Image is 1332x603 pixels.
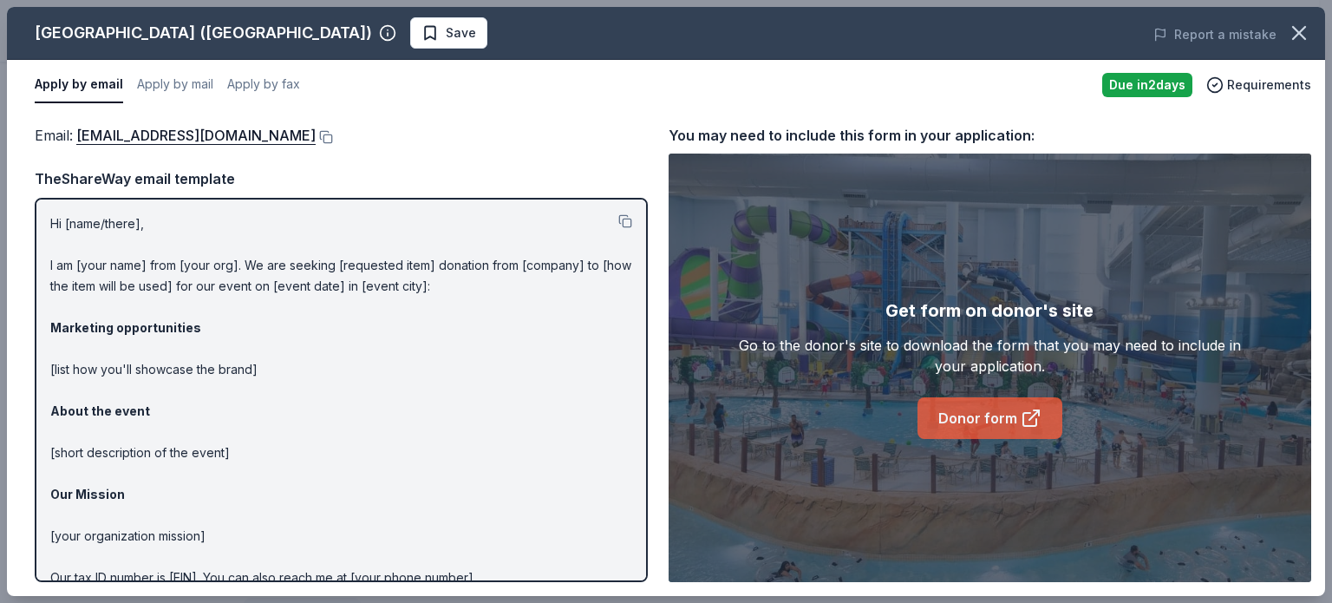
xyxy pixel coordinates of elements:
[733,335,1247,377] div: Go to the donor's site to download the form that you may need to include in your application.
[50,487,125,501] strong: Our Mission
[137,67,213,103] button: Apply by mail
[1227,75,1311,95] span: Requirements
[50,320,201,335] strong: Marketing opportunities
[885,297,1094,324] div: Get form on donor's site
[669,124,1311,147] div: You may need to include this form in your application:
[76,124,316,147] a: [EMAIL_ADDRESS][DOMAIN_NAME]
[35,127,316,144] span: Email :
[35,19,372,47] div: [GEOGRAPHIC_DATA] ([GEOGRAPHIC_DATA])
[1206,75,1311,95] button: Requirements
[1153,24,1276,45] button: Report a mistake
[1102,73,1192,97] div: Due in 2 days
[446,23,476,43] span: Save
[35,167,648,190] div: TheShareWay email template
[35,67,123,103] button: Apply by email
[50,403,150,418] strong: About the event
[227,67,300,103] button: Apply by fax
[917,397,1062,439] a: Donor form
[410,17,487,49] button: Save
